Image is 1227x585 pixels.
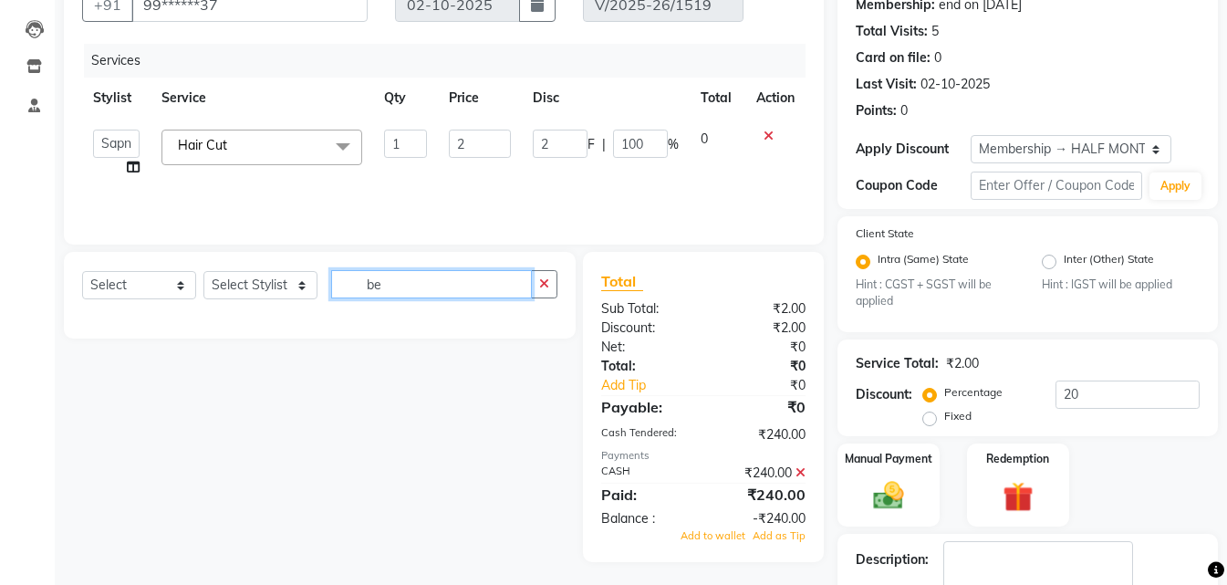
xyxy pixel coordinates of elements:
[920,75,990,94] div: 02-10-2025
[588,338,703,357] div: Net:
[856,101,897,120] div: Points:
[227,137,235,153] a: x
[703,464,819,483] div: ₹240.00
[588,509,703,528] div: Balance :
[856,176,971,195] div: Coupon Code
[856,48,931,68] div: Card on file:
[944,408,972,424] label: Fixed
[151,78,373,119] th: Service
[856,385,912,404] div: Discount:
[703,509,819,528] div: -₹240.00
[703,425,819,444] div: ₹240.00
[588,135,595,154] span: F
[944,384,1003,401] label: Percentage
[681,529,745,542] span: Add to wallet
[522,78,690,119] th: Disc
[588,357,703,376] div: Total:
[856,277,1014,310] small: Hint : CGST + SGST will be applied
[703,299,819,319] div: ₹2.00
[845,451,932,467] label: Manual Payment
[856,140,971,159] div: Apply Discount
[703,338,819,357] div: ₹0
[723,376,819,395] div: ₹0
[745,78,806,119] th: Action
[986,451,1049,467] label: Redemption
[178,137,227,153] span: Hair Cut
[601,272,643,291] span: Total
[856,550,929,569] div: Description:
[438,78,522,119] th: Price
[703,484,819,506] div: ₹240.00
[84,44,819,78] div: Services
[931,22,939,41] div: 5
[588,299,703,319] div: Sub Total:
[588,319,703,338] div: Discount:
[703,357,819,376] div: ₹0
[934,48,941,68] div: 0
[856,75,917,94] div: Last Visit:
[753,529,806,542] span: Add as Tip
[971,172,1142,200] input: Enter Offer / Coupon Code
[946,354,979,373] div: ₹2.00
[690,78,745,119] th: Total
[588,376,723,395] a: Add Tip
[1042,277,1200,293] small: Hint : IGST will be applied
[373,78,438,119] th: Qty
[601,448,806,464] div: Payments
[668,135,679,154] span: %
[701,131,708,147] span: 0
[864,478,913,513] img: _cash.svg
[588,464,703,483] div: CASH
[588,425,703,444] div: Cash Tendered:
[1064,251,1154,273] label: Inter (Other) State
[856,22,928,41] div: Total Visits:
[856,225,914,242] label: Client State
[588,484,703,506] div: Paid:
[856,354,939,373] div: Service Total:
[82,78,151,119] th: Stylist
[703,396,819,418] div: ₹0
[900,101,908,120] div: 0
[1149,172,1201,200] button: Apply
[588,396,703,418] div: Payable:
[703,319,819,338] div: ₹2.00
[878,251,969,273] label: Intra (Same) State
[993,478,1043,516] img: _gift.svg
[331,270,532,298] input: Search
[602,135,606,154] span: |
